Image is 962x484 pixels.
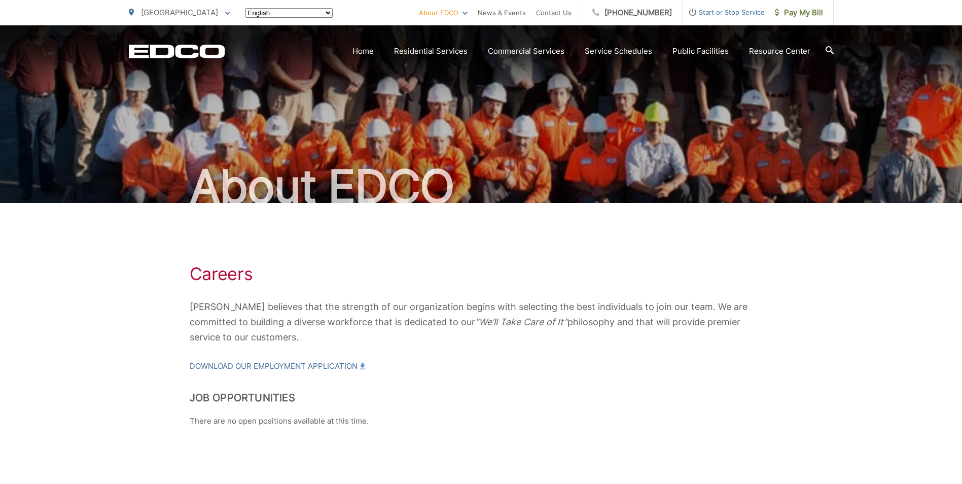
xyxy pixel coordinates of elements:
h1: Careers [190,264,773,284]
a: Contact Us [536,7,572,19]
a: Residential Services [394,45,468,57]
em: “We’ll Take Care of It” [475,317,567,327]
a: About EDCO [419,7,468,19]
h2: About EDCO [129,161,834,212]
p: [PERSON_NAME] believes that the strength of our organization begins with selecting the best indiv... [190,299,773,345]
h2: Job Opportunities [190,392,773,404]
span: [GEOGRAPHIC_DATA] [141,8,218,17]
a: Home [352,45,374,57]
a: EDCD logo. Return to the homepage. [129,44,225,58]
select: Select a language [245,8,333,18]
a: Download our Employment Application [190,360,365,372]
span: Pay My Bill [775,7,823,19]
p: There are no open positions available at this time. [190,415,773,427]
a: Commercial Services [488,45,564,57]
a: Public Facilities [672,45,729,57]
a: Resource Center [749,45,810,57]
a: Service Schedules [585,45,652,57]
a: News & Events [478,7,526,19]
